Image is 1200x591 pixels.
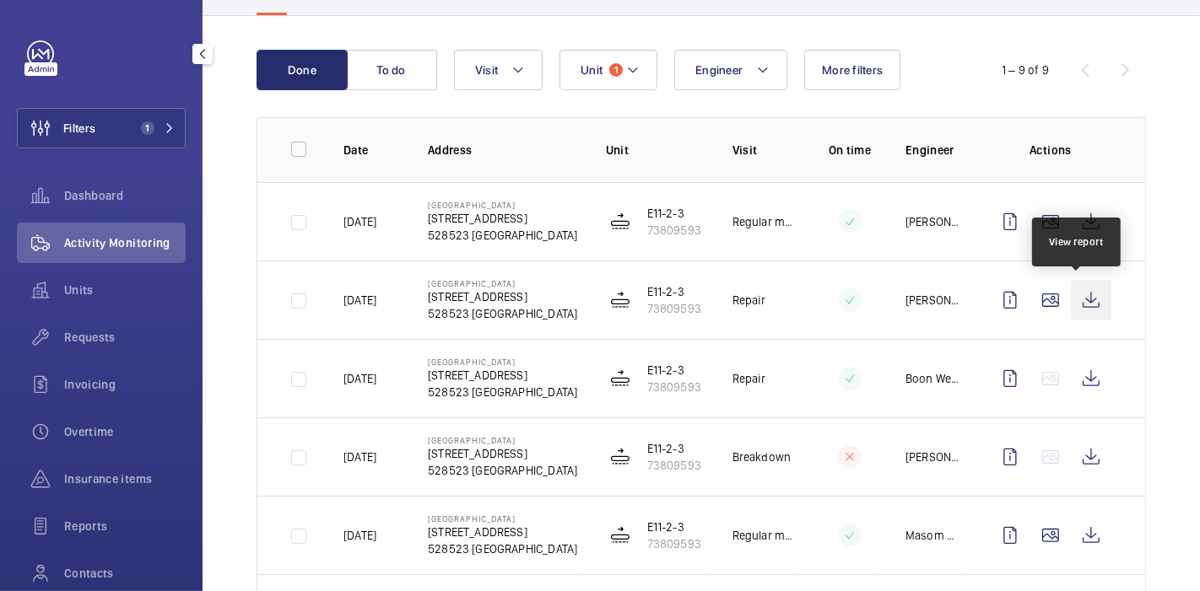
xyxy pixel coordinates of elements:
p: Visit [732,142,794,158]
p: 73809593 [647,222,701,239]
span: Dashboard [64,187,186,204]
p: Date [343,142,401,158]
p: [GEOGRAPHIC_DATA] [428,278,577,288]
p: 528523 [GEOGRAPHIC_DATA] [428,540,577,557]
p: 528523 [GEOGRAPHIC_DATA] [428,384,577,400]
p: [PERSON_NAME] [905,213,963,230]
button: Filters1 [17,108,186,148]
p: Actions [990,142,1111,158]
span: Overtime [64,423,186,440]
p: Boon Wee Toh [905,370,963,387]
button: To do [346,50,437,90]
p: [DATE] [343,292,376,309]
p: 528523 [GEOGRAPHIC_DATA] [428,305,577,322]
p: [STREET_ADDRESS] [428,445,577,462]
img: moving_walk.svg [610,525,630,545]
p: 528523 [GEOGRAPHIC_DATA] [428,227,577,244]
img: moving_walk.svg [610,368,630,389]
span: Activity Monitoring [64,234,186,251]
p: [GEOGRAPHIC_DATA] [428,435,577,445]
p: 73809593 [647,379,701,395]
p: [STREET_ADDRESS] [428,288,577,305]
p: Engineer [905,142,963,158]
p: Breakdown [732,449,792,465]
p: 73809593 [647,535,701,552]
p: E11-2-3 [647,440,701,457]
p: E11-2-3 [647,518,701,535]
p: Unit [606,142,705,158]
p: Regular maintenance [732,213,794,230]
p: [GEOGRAPHIC_DATA] [428,200,577,210]
img: moving_walk.svg [610,212,630,232]
div: View report [1049,234,1104,250]
p: [STREET_ADDRESS] [428,524,577,540]
button: Engineer [674,50,787,90]
p: 73809593 [647,300,701,317]
span: Contacts [64,565,186,582]
span: Units [64,282,186,298]
span: 1 [609,63,623,77]
span: Insurance items [64,470,186,487]
p: [PERSON_NAME] [905,292,963,309]
p: 528523 [GEOGRAPHIC_DATA] [428,462,577,479]
p: [DATE] [343,213,376,230]
p: Repair [732,370,766,387]
p: [DATE] [343,449,376,465]
button: Unit1 [559,50,657,90]
img: moving_walk.svg [610,290,630,310]
p: Regular maintenance [732,527,794,544]
p: E11-2-3 [647,283,701,300]
button: Done [257,50,348,90]
p: Address [428,142,579,158]
p: [STREET_ADDRESS] [428,210,577,227]
p: [GEOGRAPHIC_DATA] [428,513,577,524]
p: On time [821,142,878,158]
p: Masom MD [905,527,963,544]
p: [DATE] [343,527,376,544]
span: Engineer [695,63,743,77]
span: 1 [141,121,154,135]
button: Visit [454,50,543,90]
span: More filters [822,63,883,77]
p: [PERSON_NAME] [905,449,963,465]
button: More filters [804,50,900,90]
img: moving_walk.svg [610,447,630,467]
span: Invoicing [64,376,186,393]
div: 1 – 9 of 9 [1002,62,1049,78]
p: 73809593 [647,457,701,474]
p: E11-2-3 [647,362,701,379]
span: Visit [475,63,498,77]
span: Reports [64,518,186,535]
p: [STREET_ADDRESS] [428,367,577,384]
span: Filters [63,120,95,137]
span: Requests [64,329,186,346]
p: E11-2-3 [647,205,701,222]
p: [GEOGRAPHIC_DATA] [428,357,577,367]
p: [DATE] [343,370,376,387]
span: Unit [581,63,603,77]
p: Repair [732,292,766,309]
